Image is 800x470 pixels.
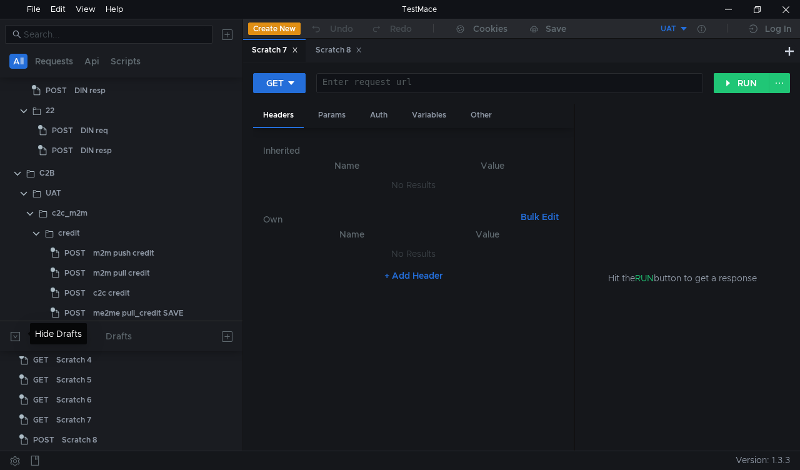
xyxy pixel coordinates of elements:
th: Value [421,158,564,173]
div: m2m pull credit [93,264,150,282]
span: POST [64,244,86,262]
button: Undo [301,19,362,38]
span: POST [52,121,73,140]
span: Hit the button to get a response [608,271,757,285]
div: UAT [661,23,676,35]
button: UAT [602,19,689,39]
span: GET [33,371,49,389]
div: Headers [253,104,304,128]
span: GET [33,411,49,429]
div: credit [58,224,80,242]
h6: Own [263,212,516,227]
div: Other [461,104,502,127]
div: Scratch 7 [252,44,298,57]
div: Redo [390,21,412,36]
div: UAT [46,184,61,202]
th: Name [273,158,421,173]
div: DIN resp [81,141,112,160]
div: c2c credit [93,284,130,302]
h6: Inherited [263,143,564,158]
button: Api [81,54,103,69]
button: Scripts [107,54,144,69]
span: RUN [635,272,654,284]
button: Requests [31,54,77,69]
button: GET [253,73,306,93]
div: Hide Drafts [30,323,87,344]
button: RUN [714,73,769,93]
div: GET [266,76,284,90]
span: POST [33,431,54,449]
div: Undo [330,21,353,36]
div: Scratch 7 [56,411,91,429]
span: POST [46,81,67,100]
nz-embed-empty: No Results [391,179,436,191]
th: Name [283,227,421,242]
button: Bulk Edit [516,209,564,224]
span: POST [64,304,86,322]
div: Save [546,24,566,33]
span: GET [33,391,49,409]
span: POST [64,284,86,302]
div: Scratch 4 [56,351,92,369]
div: Scratch 6 [56,391,92,409]
div: DIN req [81,121,108,140]
div: Log In [765,21,791,36]
nz-embed-empty: No Results [391,248,436,259]
button: + Add Header [379,268,448,283]
div: Auth [360,104,397,127]
div: m2m push credit [93,244,154,262]
div: Scratch 8 [62,431,97,449]
div: c2c_m2m [52,204,87,222]
input: Search... [24,27,205,41]
div: Variables [402,104,456,127]
button: Redo [362,19,421,38]
span: POST [64,264,86,282]
div: Drafts [106,329,132,344]
div: Scratch 8 [316,44,362,57]
div: Cookies [473,21,507,36]
div: 22 [46,101,54,120]
th: Value [421,227,554,242]
div: С2B [39,164,54,182]
span: Version: 1.3.3 [736,451,790,469]
button: Create New [248,22,301,35]
div: Scratch 5 [56,371,91,389]
span: GET [33,351,49,369]
div: Params [308,104,356,127]
span: POST [52,141,73,160]
div: me2me pull_credit SAVE [93,304,184,322]
button: All [9,54,27,69]
div: DIN resp [74,81,106,100]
